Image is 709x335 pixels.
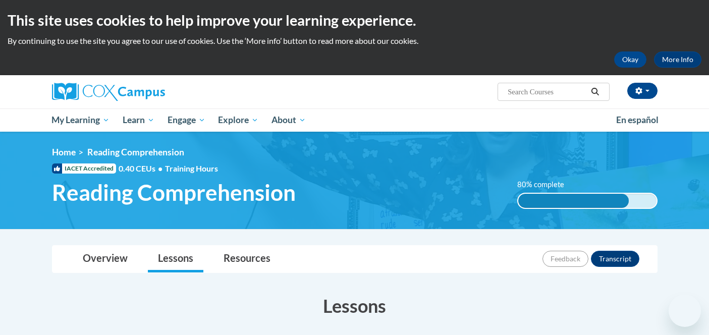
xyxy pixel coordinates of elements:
span: About [271,114,306,126]
a: Learn [116,108,161,132]
span: Learn [123,114,154,126]
div: Main menu [37,108,673,132]
span: Engage [168,114,205,126]
a: Engage [161,108,212,132]
input: Search Courses [507,86,587,98]
span: Explore [218,114,258,126]
span: Reading Comprehension [52,179,296,206]
button: Transcript [591,251,639,267]
a: Explore [211,108,265,132]
a: My Learning [45,108,117,132]
a: Cox Campus [52,83,244,101]
span: • [158,163,162,173]
a: Overview [73,246,138,272]
span: My Learning [51,114,110,126]
a: En español [610,109,665,131]
a: More Info [654,51,701,68]
a: Lessons [148,246,203,272]
a: Home [52,147,76,157]
span: En español [616,115,659,125]
h3: Lessons [52,293,658,318]
button: Feedback [542,251,588,267]
iframe: Button to launch messaging window [669,295,701,327]
button: Okay [614,51,646,68]
span: 0.40 CEUs [119,163,165,174]
div: 80% complete [518,194,629,208]
h2: This site uses cookies to help improve your learning experience. [8,10,701,30]
button: Search [587,86,603,98]
span: IACET Accredited [52,163,116,174]
button: Account Settings [627,83,658,99]
a: About [265,108,312,132]
a: Resources [213,246,281,272]
span: Training Hours [165,163,218,173]
p: By continuing to use the site you agree to our use of cookies. Use the ‘More info’ button to read... [8,35,701,46]
span: Reading Comprehension [87,147,184,157]
label: 80% complete [517,179,575,190]
img: Cox Campus [52,83,165,101]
